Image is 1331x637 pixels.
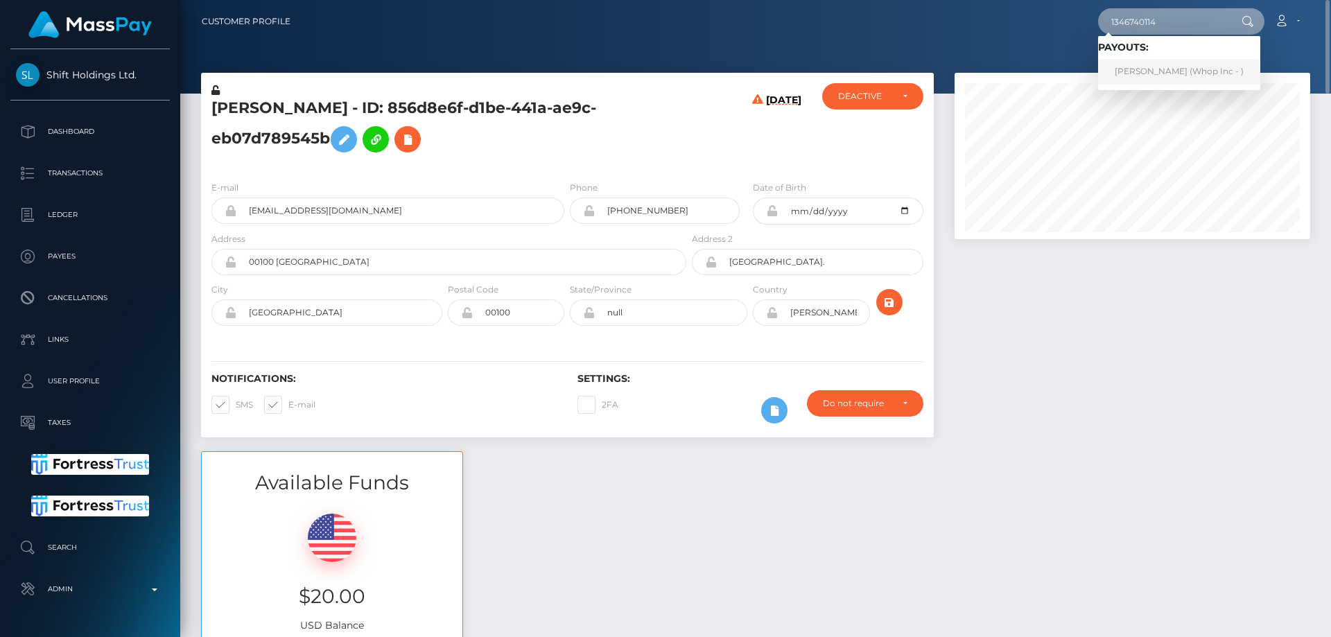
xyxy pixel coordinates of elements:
[10,198,170,232] a: Ledger
[16,246,164,267] p: Payees
[838,91,891,102] div: DEACTIVE
[448,283,498,296] label: Postal Code
[10,156,170,191] a: Transactions
[1098,42,1260,53] h6: Payouts:
[211,396,253,414] label: SMS
[10,364,170,399] a: User Profile
[10,405,170,440] a: Taxes
[308,514,356,562] img: USD.png
[16,579,164,600] p: Admin
[264,396,315,414] label: E-mail
[16,63,40,87] img: Shift Holdings Ltd.
[28,11,152,38] img: MassPay Logo
[16,163,164,184] p: Transactions
[807,390,923,417] button: Do not require
[10,572,170,607] a: Admin
[570,283,632,296] label: State/Province
[10,281,170,315] a: Cancellations
[211,182,238,194] label: E-mail
[16,121,164,142] p: Dashboard
[16,329,164,350] p: Links
[16,204,164,225] p: Ledger
[753,283,788,296] label: Country
[10,322,170,357] a: Links
[577,396,618,414] label: 2FA
[10,239,170,274] a: Payees
[822,83,923,110] button: DEACTIVE
[16,412,164,433] p: Taxes
[10,114,170,149] a: Dashboard
[16,537,164,558] p: Search
[31,496,150,516] img: Fortress Trust
[1098,8,1228,35] input: Search...
[10,69,170,81] span: Shift Holdings Ltd.
[577,373,923,385] h6: Settings:
[570,182,598,194] label: Phone
[692,233,733,245] label: Address 2
[753,182,806,194] label: Date of Birth
[211,283,228,296] label: City
[823,398,891,409] div: Do not require
[10,530,170,565] a: Search
[202,7,290,36] a: Customer Profile
[16,288,164,308] p: Cancellations
[1098,59,1260,85] a: [PERSON_NAME] (Whop Inc - )
[31,454,150,475] img: Fortress Trust
[766,94,801,164] h6: [DATE]
[211,98,679,159] h5: [PERSON_NAME] - ID: 856d8e6f-d1be-441a-ae9c-eb07d789545b
[202,469,462,496] h3: Available Funds
[211,373,557,385] h6: Notifications:
[212,583,452,610] h3: $20.00
[16,371,164,392] p: User Profile
[211,233,245,245] label: Address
